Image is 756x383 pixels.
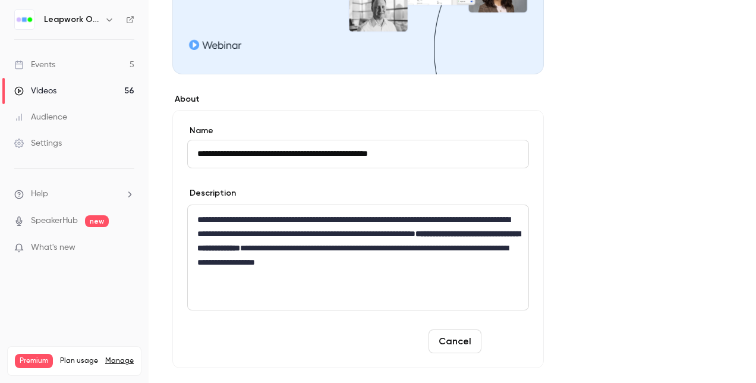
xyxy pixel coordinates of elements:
[15,10,34,29] img: Leapwork Online Event
[187,187,236,199] label: Description
[14,188,134,200] li: help-dropdown-opener
[429,329,481,353] button: Cancel
[31,188,48,200] span: Help
[14,111,67,123] div: Audience
[105,356,134,366] a: Manage
[172,93,544,105] label: About
[120,243,134,253] iframe: Noticeable Trigger
[14,85,56,97] div: Videos
[187,205,529,310] section: description
[31,215,78,227] a: SpeakerHub
[188,205,528,310] div: editor
[14,137,62,149] div: Settings
[14,59,55,71] div: Events
[85,215,109,227] span: new
[60,356,98,366] span: Plan usage
[187,125,529,137] label: Name
[15,354,53,368] span: Premium
[486,329,529,353] button: Save
[44,14,100,26] h6: Leapwork Online Event
[31,241,75,254] span: What's new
